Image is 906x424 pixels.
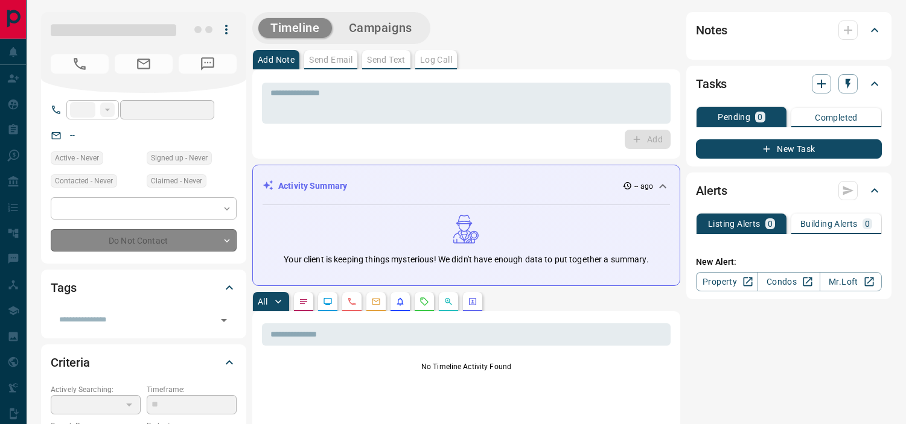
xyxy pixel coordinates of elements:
[115,54,173,74] span: No Email
[696,176,882,205] div: Alerts
[262,361,671,372] p: No Timeline Activity Found
[151,152,208,164] span: Signed up - Never
[51,278,76,297] h2: Tags
[258,297,267,306] p: All
[696,256,882,268] p: New Alert:
[371,297,381,306] svg: Emails
[51,229,237,252] div: Do Not Contact
[55,152,99,164] span: Active - Never
[258,55,295,64] p: Add Note
[468,297,477,306] svg: Agent Actions
[395,297,405,306] svg: Listing Alerts
[151,175,202,187] span: Claimed - Never
[51,348,237,377] div: Criteria
[768,220,773,228] p: 0
[70,130,75,140] a: --
[865,220,870,228] p: 0
[634,181,653,192] p: -- ago
[696,69,882,98] div: Tasks
[215,312,232,329] button: Open
[444,297,453,306] svg: Opportunities
[696,21,727,40] h2: Notes
[51,54,109,74] span: No Number
[263,175,670,197] div: Activity Summary-- ago
[51,353,90,372] h2: Criteria
[258,18,332,38] button: Timeline
[147,384,237,395] p: Timeframe:
[758,272,820,291] a: Condos
[718,113,750,121] p: Pending
[323,297,333,306] svg: Lead Browsing Activity
[696,139,882,159] button: New Task
[708,220,761,228] p: Listing Alerts
[696,74,727,93] h2: Tasks
[51,384,141,395] p: Actively Searching:
[815,113,858,122] p: Completed
[420,297,429,306] svg: Requests
[800,220,858,228] p: Building Alerts
[758,113,762,121] p: 0
[820,272,882,291] a: Mr.Loft
[51,273,237,302] div: Tags
[696,181,727,200] h2: Alerts
[278,180,347,192] p: Activity Summary
[696,16,882,45] div: Notes
[284,253,648,266] p: Your client is keeping things mysterious! We didn't have enough data to put together a summary.
[337,18,424,38] button: Campaigns
[299,297,308,306] svg: Notes
[179,54,237,74] span: No Number
[347,297,357,306] svg: Calls
[696,272,758,291] a: Property
[55,175,113,187] span: Contacted - Never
